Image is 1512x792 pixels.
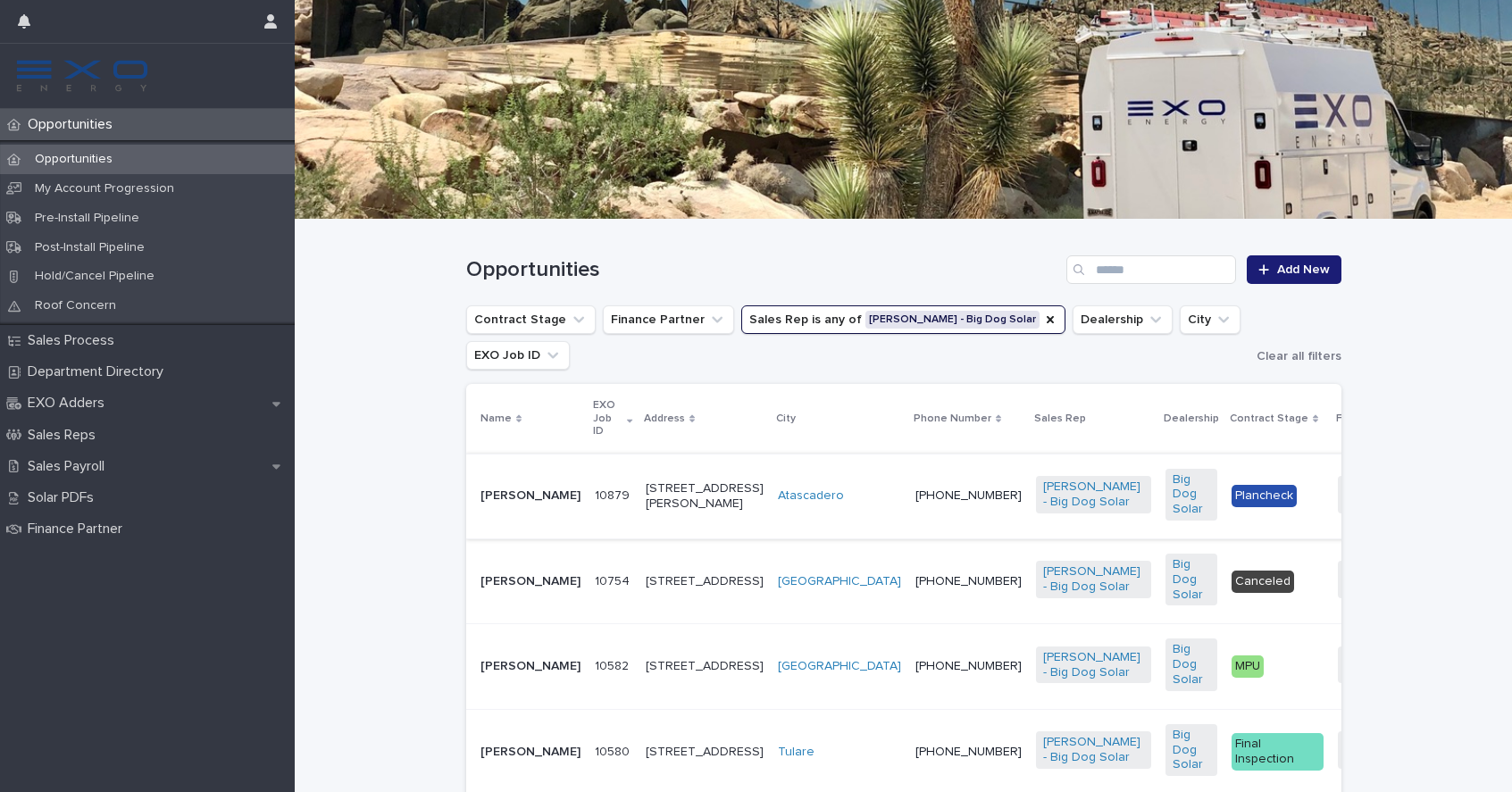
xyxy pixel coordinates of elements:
button: Sales Rep [741,305,1065,334]
p: [STREET_ADDRESS] [646,745,764,760]
p: Contract Stage [1230,409,1308,429]
div: Final Inspection [1232,733,1324,771]
p: Department Directory [21,363,178,380]
button: Dealership [1073,305,1173,334]
p: Roof Concern [21,298,130,313]
p: 10754 [595,571,633,589]
a: Add New [1247,255,1341,284]
p: Sales Payroll [21,458,119,475]
p: [STREET_ADDRESS][PERSON_NAME] [646,481,764,512]
button: EXO Job ID [466,341,570,370]
p: [PERSON_NAME] [480,488,581,504]
p: Phone Number [914,409,991,429]
p: [STREET_ADDRESS] [646,574,764,589]
p: City [776,409,796,429]
a: [PHONE_NUMBER] [915,575,1022,588]
p: EXO Adders [21,395,119,412]
p: Address [644,409,685,429]
a: [PHONE_NUMBER] [915,489,1022,502]
div: MPU [1232,655,1264,678]
a: [PERSON_NAME] - Big Dog Solar [1043,650,1144,680]
a: [PERSON_NAME] - Big Dog Solar [1043,479,1144,510]
button: Contract Stage [466,305,596,334]
a: [GEOGRAPHIC_DATA] [778,574,901,589]
a: [PERSON_NAME] - Big Dog Solar [1043,735,1144,765]
p: [PERSON_NAME] [480,745,581,760]
a: [GEOGRAPHIC_DATA] [778,659,901,674]
a: Tulare [778,745,814,760]
button: City [1180,305,1241,334]
a: Big Dog Solar [1173,557,1210,602]
p: EXO Job ID [593,396,623,441]
a: Big Dog Solar [1173,472,1210,517]
button: Clear all filters [1249,343,1341,370]
p: 10580 [595,741,633,760]
a: Atascadero [778,488,844,504]
img: FKS5r6ZBThi8E5hshIGi [14,58,150,94]
p: Hold/Cancel Pipeline [21,269,169,284]
span: Add New [1277,263,1330,276]
p: Sales Process [21,332,129,349]
p: Dealership [1164,409,1219,429]
a: Big Dog Solar [1173,728,1210,772]
p: My Account Progression [21,181,188,196]
p: Post-Install Pipeline [21,240,159,255]
p: Solar PDFs [21,489,108,506]
p: [STREET_ADDRESS] [646,659,764,674]
input: Search [1066,255,1236,284]
p: 10879 [595,485,633,504]
a: [PERSON_NAME] - Big Dog Solar [1043,564,1144,595]
p: Finance Partner [21,521,137,538]
button: Finance Partner [603,305,734,334]
a: [PHONE_NUMBER] [915,660,1022,672]
div: Canceled [1232,571,1294,593]
span: Clear all filters [1257,350,1341,363]
div: Plancheck [1232,485,1297,507]
p: Pre-Install Pipeline [21,211,154,226]
p: Finance Partner [1336,409,1417,429]
p: Name [480,409,512,429]
p: Sales Reps [21,427,110,444]
p: Opportunities [21,116,127,133]
p: Opportunities [21,152,127,167]
p: [PERSON_NAME] [480,574,581,589]
a: [PHONE_NUMBER] [915,746,1022,758]
p: 10582 [595,655,632,674]
p: Sales Rep [1034,409,1086,429]
p: [PERSON_NAME] [480,659,581,674]
h1: Opportunities [466,257,1060,283]
a: Big Dog Solar [1173,642,1210,687]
